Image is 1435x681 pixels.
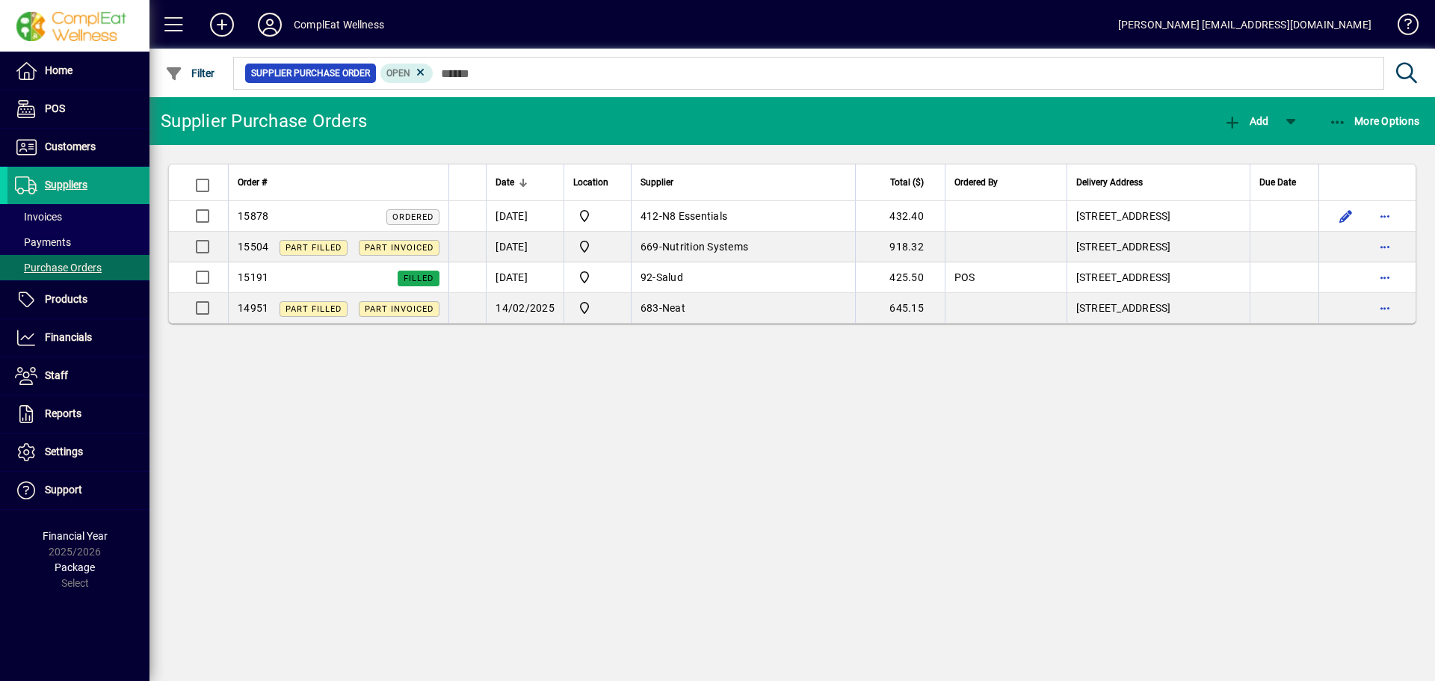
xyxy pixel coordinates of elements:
span: ComplEat Wellness [573,238,622,256]
a: Purchase Orders [7,255,149,280]
button: Filter [161,60,219,87]
span: 412 [641,210,659,222]
span: Home [45,64,72,76]
span: Suppliers [45,179,87,191]
span: Part Filled [286,243,342,253]
span: Salud [656,271,683,283]
span: More Options [1329,115,1420,127]
span: Ordered [392,212,433,222]
button: Add [1220,108,1272,135]
div: Supplier [641,174,846,191]
div: Total ($) [865,174,937,191]
span: ComplEat Wellness [573,207,622,225]
td: [DATE] [486,262,564,293]
td: 425.50 [855,262,945,293]
button: Edit [1334,204,1358,228]
a: Reports [7,395,149,433]
a: Products [7,281,149,318]
div: Date [496,174,555,191]
span: Order # [238,174,267,191]
a: Support [7,472,149,509]
td: - [631,232,855,262]
span: Products [45,293,87,305]
td: [STREET_ADDRESS] [1067,201,1250,232]
div: Supplier Purchase Orders [161,109,367,133]
a: Staff [7,357,149,395]
td: 14/02/2025 [486,293,564,323]
td: 432.40 [855,201,945,232]
span: N8 Essentials [662,210,727,222]
span: Date [496,174,514,191]
span: Reports [45,407,81,419]
td: [STREET_ADDRESS] [1067,293,1250,323]
div: Ordered By [954,174,1058,191]
span: Part Invoiced [365,243,433,253]
span: Supplier [641,174,673,191]
a: Home [7,52,149,90]
span: Total ($) [890,174,924,191]
div: Due Date [1259,174,1309,191]
span: 15191 [238,271,268,283]
span: Supplier Purchase Order [251,66,370,81]
td: [STREET_ADDRESS] [1067,232,1250,262]
a: Settings [7,434,149,471]
td: [DATE] [486,201,564,232]
span: 683 [641,302,659,314]
td: - [631,262,855,293]
span: ComplEat Wellness [573,268,622,286]
span: Settings [45,446,83,457]
span: 15504 [238,241,268,253]
mat-chip: Completion Status: Open [380,64,433,83]
a: Knowledge Base [1386,3,1416,52]
span: Add [1223,115,1268,127]
button: More options [1373,235,1397,259]
span: Part Filled [286,304,342,314]
span: POS [45,102,65,114]
span: 15878 [238,210,268,222]
button: More options [1373,204,1397,228]
span: Invoices [15,211,62,223]
td: 918.32 [855,232,945,262]
a: Invoices [7,204,149,229]
span: Package [55,561,95,573]
button: More options [1373,265,1397,289]
span: POS [954,271,975,283]
span: Filter [165,67,215,79]
span: 669 [641,241,659,253]
span: Location [573,174,608,191]
a: Customers [7,129,149,166]
span: Support [45,484,82,496]
span: Nutrition Systems [662,241,748,253]
div: ComplEat Wellness [294,13,384,37]
a: Financials [7,319,149,357]
a: POS [7,90,149,128]
span: Customers [45,141,96,152]
span: Delivery Address [1076,174,1143,191]
button: Add [198,11,246,38]
td: - [631,201,855,232]
span: Open [386,68,410,78]
button: More Options [1325,108,1424,135]
span: Payments [15,236,71,248]
span: Financials [45,331,92,343]
div: [PERSON_NAME] [EMAIL_ADDRESS][DOMAIN_NAME] [1118,13,1371,37]
td: - [631,293,855,323]
div: Order # [238,174,439,191]
span: Staff [45,369,68,381]
span: Financial Year [43,530,108,542]
span: Due Date [1259,174,1296,191]
span: Ordered By [954,174,998,191]
span: Part Invoiced [365,304,433,314]
button: Profile [246,11,294,38]
div: Location [573,174,622,191]
span: Neat [662,302,685,314]
button: More options [1373,296,1397,320]
a: Payments [7,229,149,255]
span: ComplEat Wellness [573,299,622,317]
td: [STREET_ADDRESS] [1067,262,1250,293]
span: 14951 [238,302,268,314]
span: Filled [404,274,433,283]
td: 645.15 [855,293,945,323]
td: [DATE] [486,232,564,262]
span: Purchase Orders [15,262,102,274]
